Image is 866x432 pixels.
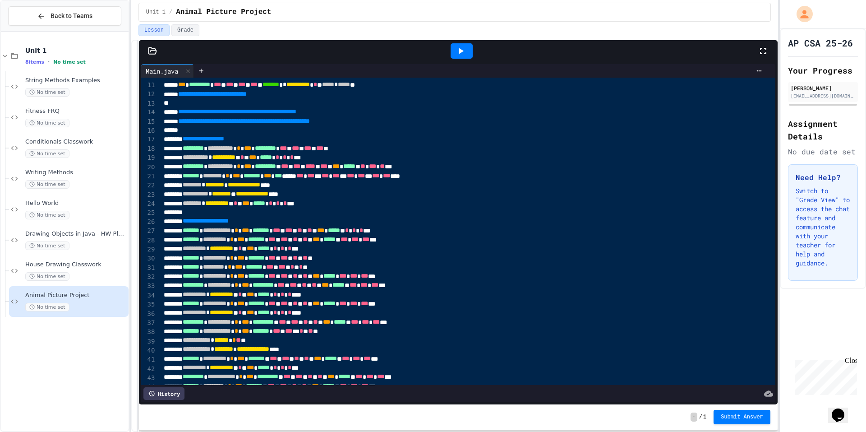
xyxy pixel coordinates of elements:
[788,37,853,49] h1: AP CSA 25-26
[25,230,127,238] span: Drawing Objects in Java - HW Playposit Code
[53,59,86,65] span: No time set
[141,245,156,254] div: 29
[787,4,815,24] div: My Account
[141,90,156,99] div: 12
[25,59,44,65] span: 8 items
[141,64,194,78] div: Main.java
[141,181,156,190] div: 22
[171,24,199,36] button: Grade
[788,146,858,157] div: No due date set
[141,355,156,364] div: 41
[141,374,156,383] div: 43
[25,261,127,269] span: House Drawing Classwork
[8,6,121,26] button: Back to Teams
[25,138,127,146] span: Conditionals Classwork
[141,346,156,355] div: 40
[141,209,156,218] div: 25
[141,81,156,90] div: 11
[141,108,156,117] div: 14
[141,264,156,273] div: 31
[143,387,184,400] div: History
[25,292,127,299] span: Animal Picture Project
[25,211,69,219] span: No time set
[141,99,156,108] div: 13
[791,84,855,92] div: [PERSON_NAME]
[141,153,156,163] div: 19
[141,144,156,153] div: 18
[25,272,69,281] span: No time set
[25,149,69,158] span: No time set
[141,383,156,392] div: 44
[25,88,69,97] span: No time set
[714,410,770,424] button: Submit Answer
[25,107,127,115] span: Fitness FRQ
[141,282,156,291] div: 33
[141,117,156,126] div: 15
[788,64,858,77] h2: Your Progress
[25,119,69,127] span: No time set
[141,172,156,181] div: 21
[141,236,156,245] div: 28
[703,413,706,421] span: 1
[141,273,156,282] div: 32
[25,200,127,207] span: Hello World
[141,291,156,300] div: 34
[25,77,127,84] span: String Methods Examples
[788,117,858,143] h2: Assignment Details
[141,66,183,76] div: Main.java
[141,135,156,144] div: 17
[141,227,156,236] div: 27
[4,4,62,57] div: Chat with us now!Close
[141,218,156,227] div: 26
[141,319,156,328] div: 37
[691,413,697,422] span: -
[141,310,156,319] div: 36
[828,396,857,423] iframe: chat widget
[169,9,172,16] span: /
[141,163,156,172] div: 20
[796,186,850,268] p: Switch to "Grade View" to access the chat feature and communicate with your teacher for help and ...
[48,58,50,65] span: •
[138,24,170,36] button: Lesson
[791,357,857,395] iframe: chat widget
[796,172,850,183] h3: Need Help?
[25,242,69,250] span: No time set
[141,200,156,209] div: 24
[176,7,271,18] span: Animal Picture Project
[146,9,166,16] span: Unit 1
[25,180,69,189] span: No time set
[51,11,92,21] span: Back to Teams
[141,126,156,135] div: 16
[141,337,156,346] div: 39
[141,300,156,309] div: 35
[25,169,127,177] span: Writing Methods
[699,413,702,421] span: /
[141,254,156,263] div: 30
[141,328,156,337] div: 38
[721,413,763,421] span: Submit Answer
[25,303,69,311] span: No time set
[141,365,156,374] div: 42
[791,93,855,99] div: [EMAIL_ADDRESS][DOMAIN_NAME]
[141,190,156,200] div: 23
[25,46,127,55] span: Unit 1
